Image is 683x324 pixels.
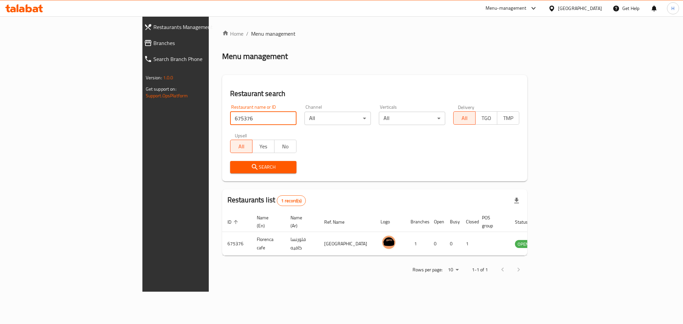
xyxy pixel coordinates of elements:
button: TMP [497,111,519,125]
a: Support.OpsPlatform [146,91,188,100]
div: All [304,112,371,125]
th: Closed [461,212,477,232]
th: Open [429,212,445,232]
h2: Restaurants list [227,195,306,206]
td: Florenca cafe [251,232,285,256]
button: Yes [252,140,274,153]
span: No [277,142,294,151]
td: 0 [445,232,461,256]
span: TGO [478,113,495,123]
span: ID [227,218,240,226]
span: Menu management [251,30,295,38]
span: All [456,113,473,123]
span: Ref. Name [324,218,353,226]
div: Total records count [277,195,306,206]
th: Busy [445,212,461,232]
span: Search [235,163,291,171]
button: All [453,111,476,125]
a: Branches [139,35,256,51]
h2: Menu management [222,51,288,62]
span: 1.0.0 [163,73,173,82]
p: Rows per page: [413,266,443,274]
table: enhanced table [222,212,568,256]
div: All [379,112,445,125]
div: Rows per page: [445,265,461,275]
label: Upsell [235,133,247,138]
label: Delivery [458,105,475,109]
span: H [671,5,674,12]
img: Florenca cafe [381,234,397,251]
td: 1 [461,232,477,256]
span: Yes [255,142,272,151]
span: Branches [153,39,251,47]
span: Name (En) [257,214,277,230]
td: [GEOGRAPHIC_DATA] [319,232,375,256]
span: TMP [500,113,517,123]
button: TGO [475,111,498,125]
span: Search Branch Phone [153,55,251,63]
td: 1 [405,232,429,256]
span: POS group [482,214,502,230]
span: Get support on: [146,85,176,93]
td: فلورنسا كافيه [285,232,319,256]
th: Logo [375,212,405,232]
nav: breadcrumb [222,30,528,38]
span: Restaurants Management [153,23,251,31]
span: Version: [146,73,162,82]
div: Export file [509,193,525,209]
span: Name (Ar) [290,214,311,230]
span: Status [515,218,537,226]
th: Branches [405,212,429,232]
h2: Restaurant search [230,89,520,99]
a: Search Branch Phone [139,51,256,67]
button: Search [230,161,296,173]
span: OPEN [515,240,531,248]
input: Search for restaurant name or ID.. [230,112,296,125]
td: 0 [429,232,445,256]
span: 1 record(s) [277,198,305,204]
button: All [230,140,252,153]
button: No [274,140,296,153]
a: Restaurants Management [139,19,256,35]
span: All [233,142,250,151]
div: Menu-management [486,4,527,12]
div: [GEOGRAPHIC_DATA] [558,5,602,12]
p: 1-1 of 1 [472,266,488,274]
